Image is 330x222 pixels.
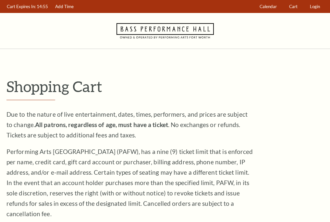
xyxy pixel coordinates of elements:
[307,0,323,13] a: Login
[37,4,48,9] span: 14:55
[6,111,248,139] span: Due to the nature of live entertainment, dates, times, performers, and prices are subject to chan...
[289,4,298,9] span: Cart
[6,78,324,95] p: Shopping Cart
[310,4,320,9] span: Login
[260,4,277,9] span: Calendar
[35,121,168,128] strong: All patrons, regardless of age, must have a ticket
[52,0,77,13] a: Add Time
[286,0,301,13] a: Cart
[7,4,36,9] span: Cart Expires In:
[6,146,253,219] p: Performing Arts [GEOGRAPHIC_DATA] (PAFW), has a nine (9) ticket limit that is enforced per name, ...
[257,0,280,13] a: Calendar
